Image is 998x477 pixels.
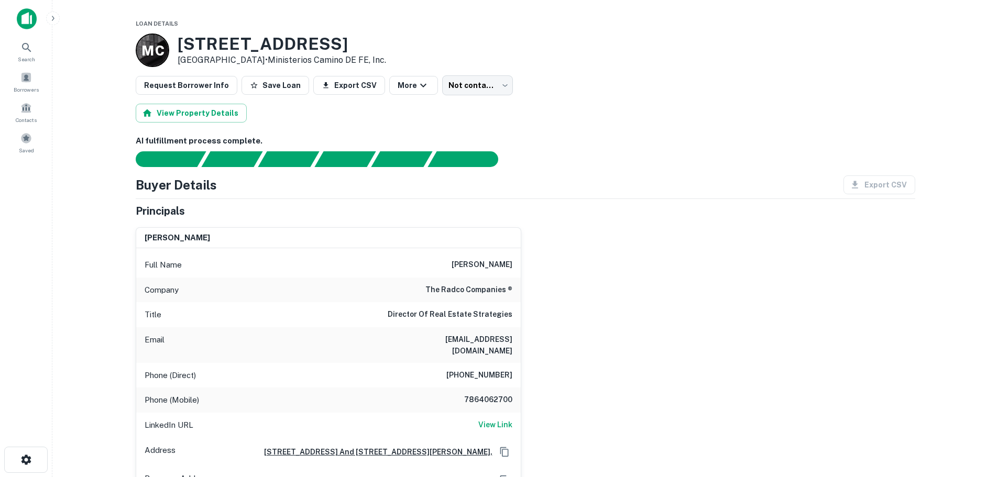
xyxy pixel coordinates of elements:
[178,54,386,66] p: [GEOGRAPHIC_DATA] •
[3,68,49,96] a: Borrowers
[388,308,512,321] h6: Director Of Real Estate Strategies
[136,135,915,147] h6: AI fulfillment process complete.
[145,232,210,244] h6: [PERSON_NAME]
[136,175,217,194] h4: Buyer Details
[145,419,193,431] p: LinkedIn URL
[145,308,161,321] p: Title
[442,75,513,95] div: Not contacted
[478,419,512,430] h6: View Link
[136,203,185,219] h5: Principals
[387,334,512,357] h6: [EMAIL_ADDRESS][DOMAIN_NAME]
[14,85,39,94] span: Borrowers
[136,20,178,27] span: Loan Details
[18,55,35,63] span: Search
[201,151,262,167] div: Your request is received and processing...
[145,369,196,382] p: Phone (Direct)
[449,394,512,406] h6: 7864062700
[17,8,37,29] img: capitalize-icon.png
[3,128,49,157] a: Saved
[313,76,385,95] button: Export CSV
[145,334,164,357] p: Email
[371,151,432,167] div: Principals found, still searching for contact information. This may take time...
[16,116,37,124] span: Contacts
[478,419,512,431] a: View Link
[145,259,182,271] p: Full Name
[256,446,492,458] a: [STREET_ADDRESS] And [STREET_ADDRESS][PERSON_NAME],
[425,284,512,296] h6: the radco companies ®
[242,76,309,95] button: Save Loan
[3,37,49,65] a: Search
[946,393,998,443] iframe: Chat Widget
[314,151,376,167] div: Principals found, AI now looking for contact information...
[178,34,386,54] h3: [STREET_ADDRESS]
[136,34,169,67] a: M C
[452,259,512,271] h6: [PERSON_NAME]
[428,151,511,167] div: AI fulfillment process complete.
[446,369,512,382] h6: [PHONE_NUMBER]
[145,394,199,406] p: Phone (Mobile)
[268,55,386,65] a: Ministerios Camino DE FE, Inc.
[123,151,202,167] div: Sending borrower request to AI...
[497,444,512,460] button: Copy Address
[136,104,247,123] button: View Property Details
[141,40,163,61] p: M C
[3,98,49,126] a: Contacts
[145,444,176,460] p: Address
[19,146,34,154] span: Saved
[145,284,179,296] p: Company
[136,76,237,95] button: Request Borrower Info
[389,76,438,95] button: More
[258,151,319,167] div: Documents found, AI parsing details...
